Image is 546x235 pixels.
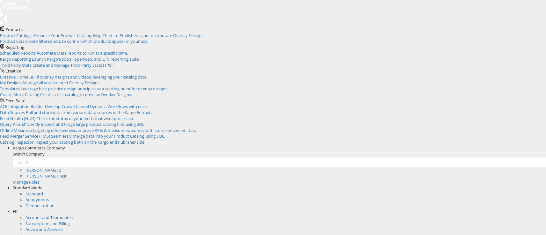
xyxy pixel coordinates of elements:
span: Check the status of your feeds that were processed. [36,116,134,121]
span: Create and Manage Third Party Stats (TPS). [33,62,113,68]
span: Creative [5,68,21,74]
span: Automate Meta reports to run at a specific time. [37,50,128,56]
a: Subscription and Billing [25,221,70,226]
span: Products [5,27,23,32]
span: Pull and store data from various data sources in the Kargo Format. [26,110,152,115]
a: Manage Roles [13,179,39,185]
span: Manage all your created Overlay Designs. [23,80,100,86]
span: Reporting [5,44,24,50]
span: Feed Suite [5,98,25,103]
a: [PERSON_NAME] Test [25,173,67,179]
span: Create filtered sets to control which products appear in your ads. [25,38,148,44]
span: Inspect your catalog both on the Kargo and Publisher side. [34,139,145,145]
span: EK [13,208,18,214]
span: Leverage best practice design principles as a starting point for overlay designs. [21,86,168,92]
span: Standard Mode [13,185,42,191]
span: Launch Kargo's social, openweb, and CTV reporting suite. [32,56,140,62]
a: Anonymous [25,197,49,202]
span: Maximize targeting effectiveness, improve KPIs & measure outcomes with store conversion Data. [14,127,197,133]
a: Demonstration [25,203,55,208]
span: Create a test catalog to preview Overlay Designs. [40,92,132,97]
a: Account and Teammates [25,215,73,220]
span: Efficiently inspect and triage large product catalog files using SQL. [22,121,145,127]
span: Enhance Your Product Catalog, Map Them to Publishers, and Incorporate Overlay Designs. [33,33,204,38]
div: Switch Company [13,151,546,157]
a: Advice and Answers [25,226,63,232]
span: Develop Cross-Channel Dynamic Workflows with ease. [45,103,148,109]
span: Kargo Commerce Company [13,145,65,151]
a: Standard [25,191,43,197]
span: Seamlessly merge data into your Product Catalog using SQL. [51,133,165,139]
a: [PERSON_NAME] 2 [25,167,61,173]
span: Build overlay designs and videos, leveraging your catalog data. [29,74,147,80]
input: Search [13,157,546,167]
